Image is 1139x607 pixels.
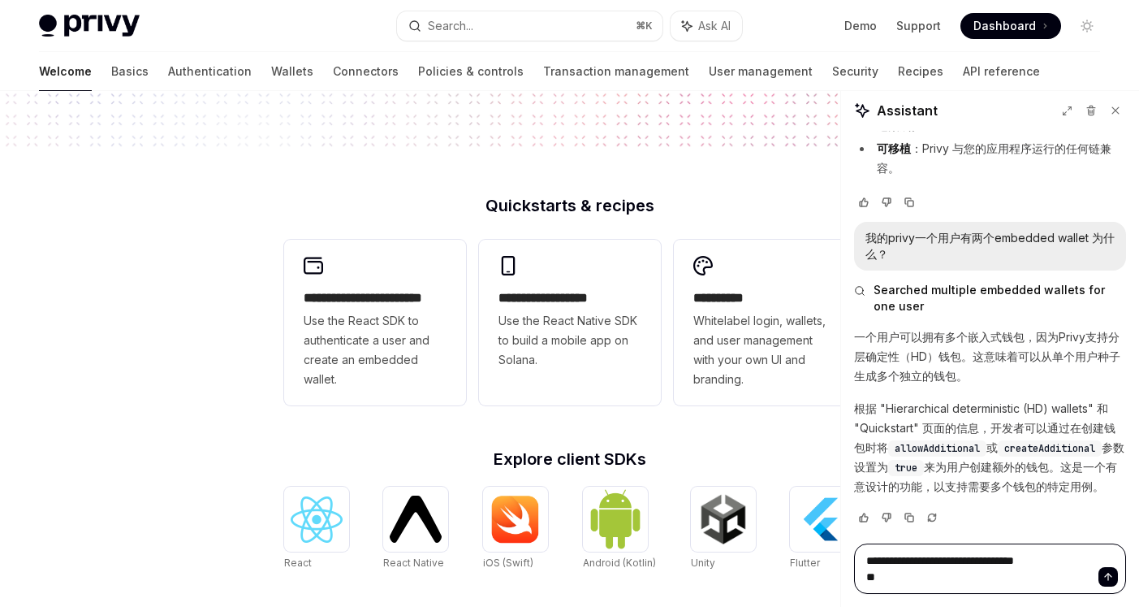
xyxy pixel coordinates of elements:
button: Send message [1098,567,1118,587]
span: ⌘ K [636,20,653,33]
span: Assistant [877,101,938,120]
a: Policies & controls [418,52,524,91]
p: 一个用户可以拥有多个嵌入式钱包，因为Privy支持分层确定性（HD）钱包。这意味着可以从单个用户种子生成多个独立的钱包。 [854,327,1126,386]
span: createAdditional [1004,442,1095,455]
a: ReactReact [284,487,349,571]
div: Search... [428,16,473,36]
span: allowAdditional [895,442,980,455]
span: true [895,462,917,475]
a: Dashboard [960,13,1061,39]
img: React Native [390,496,442,542]
a: Welcome [39,52,92,91]
button: Ask AI [671,11,742,41]
span: Flutter [790,557,820,569]
a: Connectors [333,52,399,91]
img: Flutter [796,493,848,545]
a: Transaction management [543,52,689,91]
span: iOS (Swift) [483,557,533,569]
a: Recipes [898,52,943,91]
a: **** *****Whitelabel login, wallets, and user management with your own UI and branding. [674,240,856,405]
li: ：Privy 与您的应用程序运行的任何链兼容。 [854,139,1126,178]
span: Unity [691,557,715,569]
a: API reference [963,52,1040,91]
span: Use the React SDK to authenticate a user and create an embedded wallet. [304,311,447,389]
h2: Quickstarts & recipes [284,197,856,214]
img: light logo [39,15,140,37]
a: Basics [111,52,149,91]
a: Wallets [271,52,313,91]
img: React [291,496,343,543]
span: React [284,557,312,569]
a: Authentication [168,52,252,91]
span: Searched multiple embedded wallets for one user [874,282,1126,314]
img: Unity [697,493,749,545]
a: Security [832,52,878,91]
p: 根据 "Hierarchical deterministic (HD) wallets" 和 "Quickstart" 页面的信息，开发者可以通过在创建钱包时将 或 参数设置为 来为用户创建额外... [854,399,1126,496]
span: React Native [383,557,444,569]
span: Android (Kotlin) [583,557,656,569]
div: 我的privy一个用户有两个embedded wallet 为什么？ [865,230,1115,262]
h2: Explore client SDKs [284,451,856,467]
span: Ask AI [698,18,731,34]
a: iOS (Swift)iOS (Swift) [483,487,548,571]
a: FlutterFlutter [790,487,855,571]
a: **** **** **** ***Use the React Native SDK to build a mobile app on Solana. [479,240,661,405]
img: Android (Kotlin) [589,488,641,549]
span: Dashboard [973,18,1036,34]
button: Searched multiple embedded wallets for one user [854,282,1126,314]
button: Toggle dark mode [1074,13,1100,39]
a: Demo [844,18,877,34]
a: Android (Kotlin)Android (Kotlin) [583,487,656,571]
a: Support [896,18,941,34]
span: Whitelabel login, wallets, and user management with your own UI and branding. [693,311,836,389]
a: UnityUnity [691,487,756,571]
a: React NativeReact Native [383,487,448,571]
a: User management [709,52,813,91]
strong: 可移植 [877,141,911,155]
span: Use the React Native SDK to build a mobile app on Solana. [498,311,641,370]
button: Search...⌘K [397,11,662,41]
img: iOS (Swift) [490,495,541,544]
